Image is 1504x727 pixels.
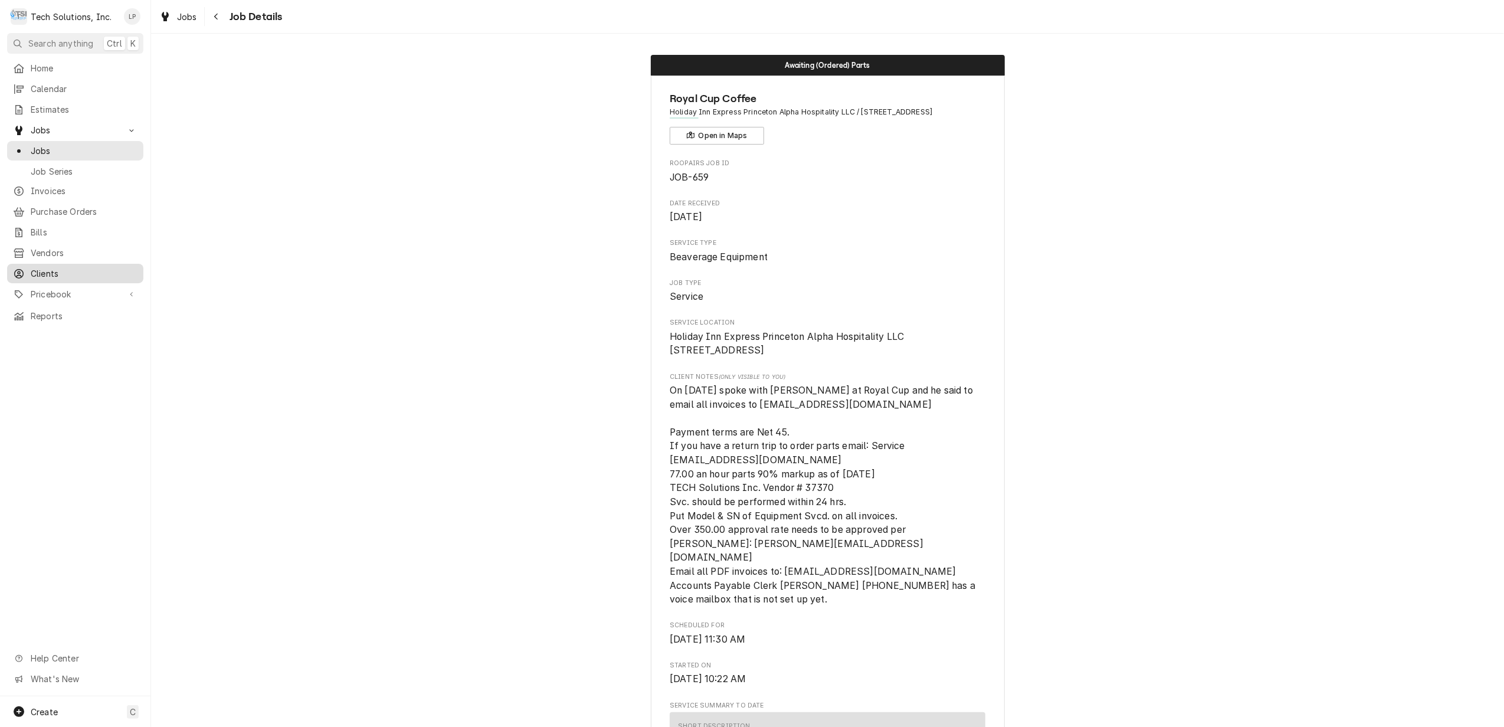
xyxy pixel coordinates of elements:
span: Roopairs Job ID [670,159,985,168]
div: Service Type [670,238,985,264]
span: (Only Visible to You) [719,374,785,380]
span: [DATE] [670,211,702,222]
span: What's New [31,673,136,685]
span: Started On [670,672,985,686]
span: Jobs [31,145,137,157]
span: Client Notes [670,372,985,382]
a: Job Series [7,162,143,181]
span: Bills [31,226,137,238]
button: Search anythingCtrlK [7,33,143,54]
a: Go to What's New [7,669,143,689]
a: Vendors [7,243,143,263]
span: Invoices [31,185,137,197]
a: Bills [7,222,143,242]
a: Home [7,58,143,78]
span: Scheduled For [670,621,985,630]
span: Job Type [670,279,985,288]
div: Status [651,55,1005,76]
div: Tech Solutions, Inc. [31,11,112,23]
a: Go to Help Center [7,649,143,668]
span: Holiday Inn Express Princeton Alpha Hospitality LLC [STREET_ADDRESS] [670,331,904,356]
span: Create [31,707,58,717]
a: Go to Pricebook [7,284,143,304]
span: [DATE] 10:22 AM [670,673,746,685]
div: Roopairs Job ID [670,159,985,184]
span: JOB-659 [670,172,709,183]
span: Started On [670,661,985,670]
span: [DATE] 11:30 AM [670,634,745,645]
span: Reports [31,310,137,322]
a: Reports [7,306,143,326]
span: Clients [31,267,137,280]
span: Estimates [31,103,137,116]
div: Client Information [670,91,985,145]
a: Estimates [7,100,143,119]
span: Ctrl [107,37,122,50]
div: Scheduled For [670,621,985,646]
span: Jobs [177,11,197,23]
span: Job Series [31,165,137,178]
span: Job Type [670,290,985,304]
div: Date Received [670,199,985,224]
div: Tech Solutions, Inc.'s Avatar [11,8,27,25]
span: Home [31,62,137,74]
div: T [11,8,27,25]
span: Date Received [670,210,985,224]
span: Name [670,91,985,107]
span: Scheduled For [670,633,985,647]
button: Navigate back [207,7,226,26]
span: Roopairs Job ID [670,171,985,185]
a: Calendar [7,79,143,99]
button: Open in Maps [670,127,764,145]
span: Date Received [670,199,985,208]
a: Clients [7,264,143,283]
span: Service Location [670,330,985,358]
a: Purchase Orders [7,202,143,221]
span: Jobs [31,124,120,136]
div: [object Object] [670,372,985,607]
span: Pricebook [31,288,120,300]
span: Service Summary To Date [670,701,985,710]
a: Jobs [7,141,143,161]
span: Help Center [31,652,136,664]
div: Job Type [670,279,985,304]
div: Started On [670,661,985,686]
span: Search anything [28,37,93,50]
div: Service Location [670,318,985,358]
span: Service Type [670,250,985,264]
span: Job Details [226,9,283,25]
span: [object Object] [670,384,985,607]
span: Vendors [31,247,137,259]
span: Beaverage Equipment [670,251,768,263]
span: Service [670,291,703,302]
div: LP [124,8,140,25]
span: C [130,706,136,718]
span: On [DATE] spoke with [PERSON_NAME] at Royal Cup and he said to email all invoices to [EMAIL_ADDRE... [670,385,978,605]
span: Purchase Orders [31,205,137,218]
span: Service Location [670,318,985,328]
a: Invoices [7,181,143,201]
span: Address [670,107,985,117]
div: Lisa Paschal's Avatar [124,8,140,25]
span: Service Type [670,238,985,248]
span: K [130,37,136,50]
span: Awaiting (Ordered) Parts [785,61,870,69]
a: Go to Jobs [7,120,143,140]
a: Jobs [155,7,202,27]
span: Calendar [31,83,137,95]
